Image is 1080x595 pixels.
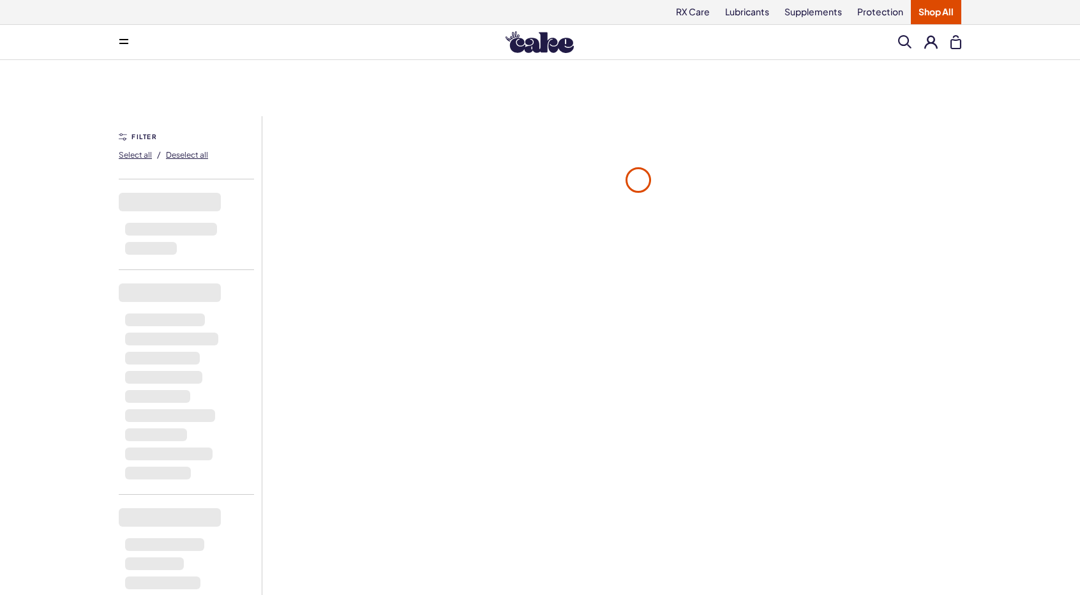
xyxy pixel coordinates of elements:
span: Select all [119,150,152,160]
span: / [157,149,161,160]
button: Select all [119,144,152,165]
span: Deselect all [166,150,208,160]
button: Deselect all [166,144,208,165]
img: Hello Cake [506,31,574,53]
